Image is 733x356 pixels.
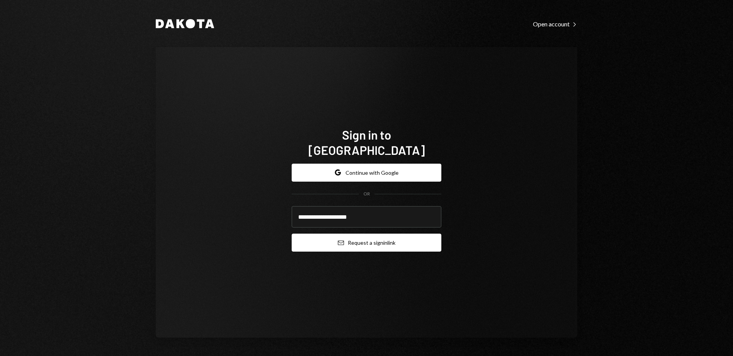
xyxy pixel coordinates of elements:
h1: Sign in to [GEOGRAPHIC_DATA] [292,127,441,158]
a: Open account [533,20,577,28]
div: Open account [533,20,577,28]
div: OR [363,191,370,197]
button: Continue with Google [292,164,441,182]
button: Request a signinlink [292,234,441,252]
